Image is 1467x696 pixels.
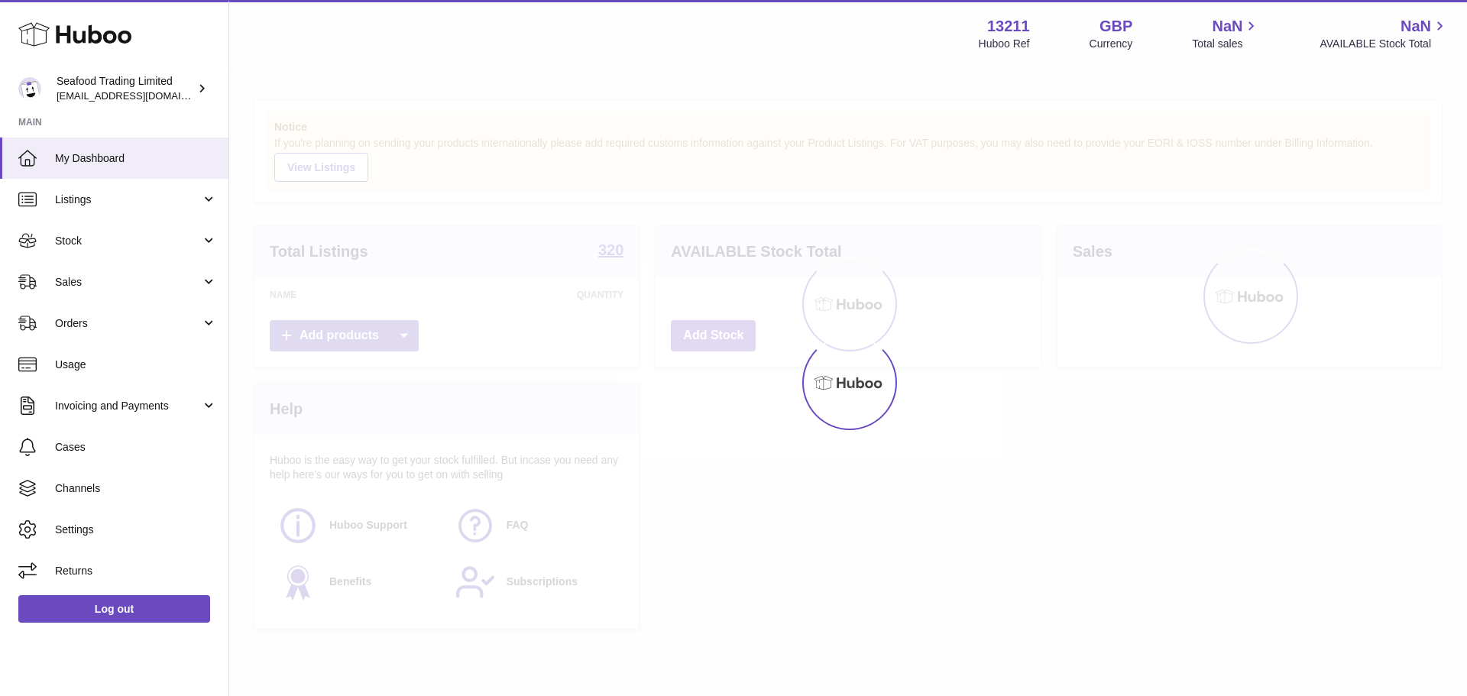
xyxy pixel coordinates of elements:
a: NaN AVAILABLE Stock Total [1320,16,1449,51]
a: Log out [18,595,210,623]
span: Channels [55,481,217,496]
div: Huboo Ref [979,37,1030,51]
strong: 13211 [987,16,1030,37]
span: Invoicing and Payments [55,399,201,413]
span: Returns [55,564,217,578]
span: Cases [55,440,217,455]
span: Usage [55,358,217,372]
span: Total sales [1192,37,1260,51]
span: Stock [55,234,201,248]
span: AVAILABLE Stock Total [1320,37,1449,51]
strong: GBP [1099,16,1132,37]
span: NaN [1212,16,1242,37]
span: My Dashboard [55,151,217,166]
img: internalAdmin-13211@internal.huboo.com [18,77,41,100]
span: Sales [55,275,201,290]
span: Settings [55,523,217,537]
span: [EMAIL_ADDRESS][DOMAIN_NAME] [57,89,225,102]
div: Seafood Trading Limited [57,74,194,103]
span: Listings [55,193,201,207]
span: Orders [55,316,201,331]
a: NaN Total sales [1192,16,1260,51]
span: NaN [1401,16,1431,37]
div: Currency [1090,37,1133,51]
